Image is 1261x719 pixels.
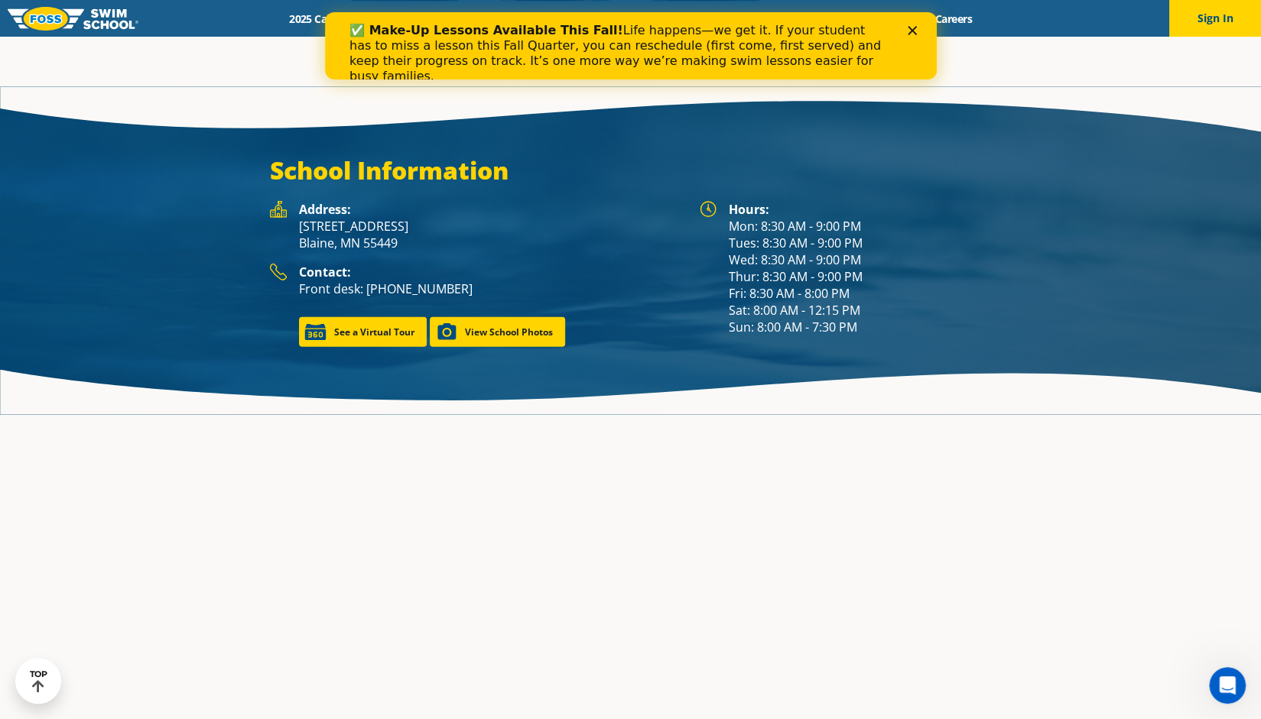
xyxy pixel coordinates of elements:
[430,317,565,347] a: View School Photos
[1209,667,1246,704] iframe: Intercom live chat
[729,201,769,218] strong: Hours:
[583,14,598,23] div: Close
[270,155,992,186] h3: School Information
[299,317,427,347] a: See a Virtual Tour
[712,11,874,26] a: Swim Like [PERSON_NAME]
[299,218,684,251] p: [STREET_ADDRESS] Blaine, MN 55449
[24,11,298,25] b: ✅ Make-Up Lessons Available This Fall!
[24,11,563,72] div: Life happens—we get it. If your student has to miss a lesson this Fall Quarter, you can reschedul...
[299,264,351,280] strong: Contact:
[270,264,287,281] img: Foss Location Contact
[325,12,937,79] iframe: Intercom live chat banner
[30,669,47,693] div: TOP
[372,11,436,26] a: Schools
[921,11,985,26] a: Careers
[299,201,351,218] strong: Address:
[299,280,684,297] p: Front desk: [PHONE_NUMBER]
[570,11,712,26] a: About [PERSON_NAME]
[270,201,287,218] img: Foss Location Address
[276,11,372,26] a: 2025 Calendar
[436,11,570,26] a: Swim Path® Program
[873,11,921,26] a: Blog
[8,7,138,31] img: FOSS Swim School Logo
[700,201,717,218] img: Foss Location Hours
[729,201,992,335] div: Mon: 8:30 AM - 9:00 PM Tues: 8:30 AM - 9:00 PM Wed: 8:30 AM - 9:00 PM Thur: 8:30 AM - 9:00 PM Fri...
